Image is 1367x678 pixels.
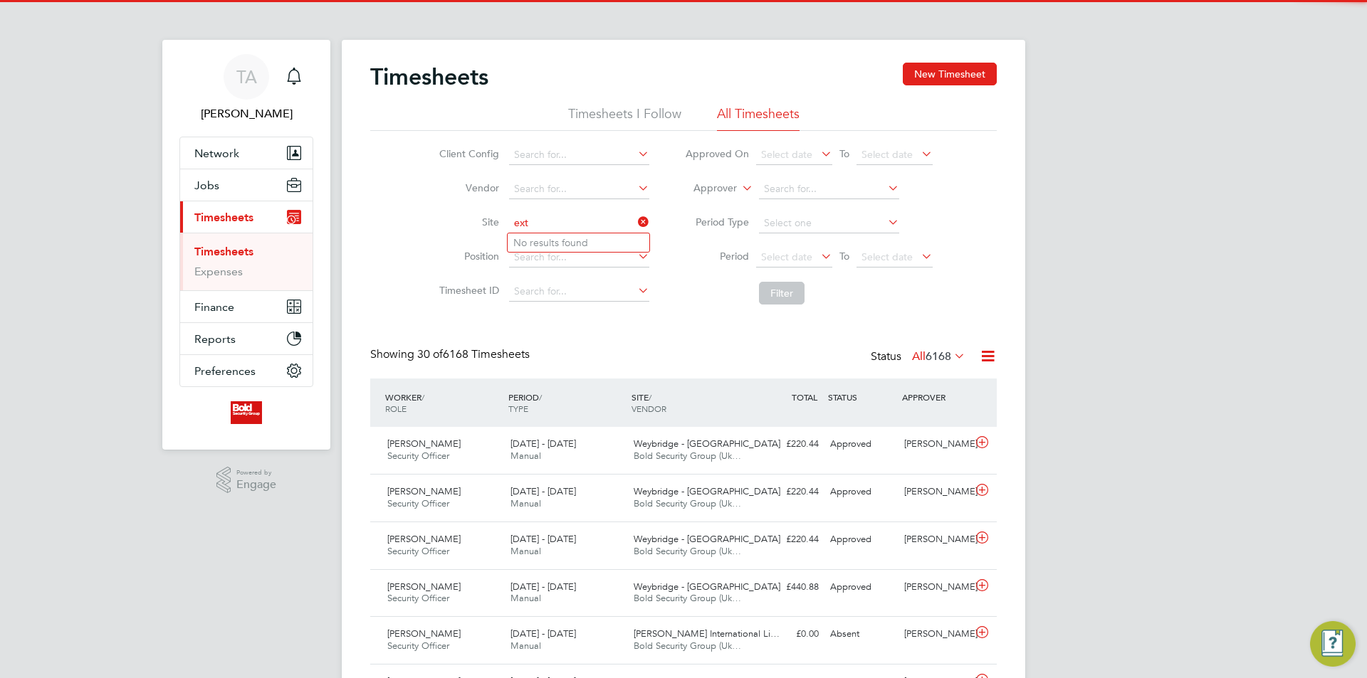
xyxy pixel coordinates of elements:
span: Manual [510,450,541,462]
a: Expenses [194,265,243,278]
div: £0.00 [750,623,824,646]
span: [PERSON_NAME] [387,581,461,593]
label: All [912,349,965,364]
span: Bold Security Group (Uk… [634,592,741,604]
span: Weybridge - [GEOGRAPHIC_DATA] [634,485,780,497]
span: [PERSON_NAME] [387,627,461,640]
input: Select one [759,213,899,233]
span: Security Officer [387,450,449,462]
input: Search for... [509,145,649,165]
span: Powered by [236,467,276,479]
div: Absent [824,623,899,646]
a: TA[PERSON_NAME] [179,54,313,122]
button: Preferences [180,355,313,386]
span: 30 of [417,347,443,361]
span: Tauseef Anjum [179,105,313,122]
span: Manual [510,592,541,604]
span: ROLE [385,403,407,414]
button: New Timesheet [903,63,997,85]
span: TOTAL [792,391,817,403]
span: [DATE] - [DATE] [510,533,576,545]
span: TA [236,68,257,86]
span: / [539,391,542,403]
span: 6168 Timesheets [417,347,530,361]
div: Showing [370,347,533,362]
button: Finance [180,291,313,322]
a: Powered byEngage [216,467,277,494]
img: bold-logo-retina.png [231,401,263,424]
span: / [649,391,651,403]
label: Client Config [435,147,499,160]
span: Weybridge - [GEOGRAPHIC_DATA] [634,533,780,545]
input: Search for... [509,213,649,233]
div: Approved [824,576,899,599]
div: SITE [628,384,751,421]
div: Approved [824,480,899,504]
span: Bold Security Group (Uk… [634,640,741,652]
div: [PERSON_NAME] [899,480,973,504]
span: Jobs [194,179,219,192]
label: Approved On [685,147,749,160]
span: Bold Security Group (Uk… [634,450,741,462]
div: [PERSON_NAME] [899,433,973,456]
label: Period Type [685,216,749,228]
span: [DATE] - [DATE] [510,485,576,497]
nav: Main navigation [162,40,330,450]
li: No results found [508,233,649,252]
span: Security Officer [387,545,449,557]
span: [DATE] - [DATE] [510,438,576,450]
span: To [835,144,854,163]
div: £220.44 [750,480,824,504]
li: Timesheets I Follow [568,105,681,131]
span: TYPE [508,403,528,414]
span: Weybridge - [GEOGRAPHIC_DATA] [634,438,780,450]
span: VENDOR [632,403,666,414]
div: [PERSON_NAME] [899,576,973,599]
span: Select date [761,148,812,161]
label: Position [435,250,499,263]
span: [DATE] - [DATE] [510,581,576,593]
span: / [421,391,424,403]
span: Network [194,147,239,160]
div: £440.88 [750,576,824,599]
div: £220.44 [750,528,824,551]
div: Status [871,347,968,367]
div: WORKER [382,384,505,421]
div: Timesheets [180,233,313,290]
span: Security Officer [387,592,449,604]
span: Engage [236,479,276,491]
span: [PERSON_NAME] International Li… [634,627,780,640]
a: Go to home page [179,401,313,424]
span: [PERSON_NAME] [387,438,461,450]
input: Search for... [509,282,649,302]
span: Security Officer [387,640,449,652]
label: Approver [673,181,737,196]
span: Weybridge - [GEOGRAPHIC_DATA] [634,581,780,593]
label: Vendor [435,181,499,194]
li: All Timesheets [717,105,800,131]
input: Search for... [509,179,649,199]
span: Select date [761,250,812,263]
span: [PERSON_NAME] [387,485,461,497]
a: Timesheets [194,245,253,258]
button: Jobs [180,169,313,201]
div: Approved [824,528,899,551]
span: To [835,247,854,265]
input: Search for... [759,179,899,199]
input: Search for... [509,248,649,268]
button: Reports [180,323,313,354]
label: Period [685,250,749,263]
span: Bold Security Group (Uk… [634,545,741,557]
span: Finance [194,300,234,314]
h2: Timesheets [370,63,488,91]
div: [PERSON_NAME] [899,623,973,646]
div: [PERSON_NAME] [899,528,973,551]
span: Manual [510,640,541,652]
div: STATUS [824,384,899,410]
span: Preferences [194,364,256,378]
button: Engage Resource Center [1310,621,1356,667]
div: £220.44 [750,433,824,456]
div: APPROVER [899,384,973,410]
button: Timesheets [180,201,313,233]
button: Filter [759,282,805,304]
